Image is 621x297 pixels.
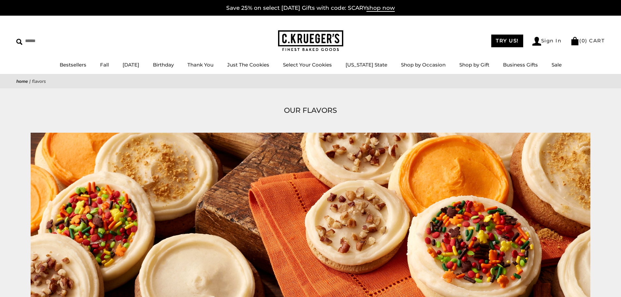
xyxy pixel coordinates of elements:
a: Save 25% on select [DATE] Gifts with code: SCARYshop now [226,5,395,12]
img: Search [16,39,22,45]
span: 0 [582,37,585,44]
a: (0) CART [570,37,605,44]
a: Thank You [187,62,214,68]
a: Just The Cookies [227,62,269,68]
a: Sign In [532,37,562,46]
input: Search [16,36,94,46]
span: | [29,78,31,84]
a: Bestsellers [60,62,86,68]
img: C.KRUEGER'S [278,30,343,52]
span: shop now [366,5,395,12]
span: Flavors [32,78,46,84]
a: Business Gifts [503,62,538,68]
a: Home [16,78,28,84]
a: Shop by Occasion [401,62,446,68]
a: TRY US! [491,35,523,47]
a: Fall [100,62,109,68]
a: Shop by Gift [459,62,489,68]
nav: breadcrumbs [16,78,605,85]
a: [DATE] [123,62,139,68]
img: Bag [570,37,579,45]
a: Birthday [153,62,174,68]
a: Select Your Cookies [283,62,332,68]
img: Account [532,37,541,46]
h1: OUR FLAVORS [26,105,595,116]
a: Sale [552,62,562,68]
a: [US_STATE] State [346,62,387,68]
